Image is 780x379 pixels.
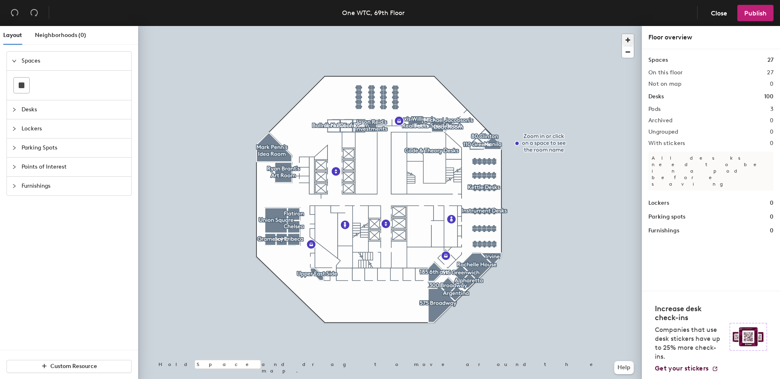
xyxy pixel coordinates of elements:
h2: Archived [648,117,672,124]
span: collapsed [12,165,17,169]
h2: 0 [770,140,773,147]
h2: Ungrouped [648,129,678,135]
span: collapsed [12,145,17,150]
a: Get your stickers [655,364,718,373]
span: Custom Resource [50,363,97,370]
span: Furnishings [22,177,126,195]
h1: 0 [770,212,773,221]
button: Redo (⌘ + ⇧ + Z) [26,5,42,21]
h1: Furnishings [648,226,679,235]
h2: 0 [770,81,773,87]
button: Custom Resource [6,360,132,373]
div: Floor overview [648,32,773,42]
h1: 0 [770,226,773,235]
span: Close [711,9,727,17]
span: Points of Interest [22,158,126,176]
button: Publish [737,5,773,21]
span: collapsed [12,107,17,112]
h2: 3 [770,106,773,113]
span: Neighborhoods (0) [35,32,86,39]
h1: Desks [648,92,664,101]
h1: 0 [770,199,773,208]
span: expanded [12,58,17,63]
p: Companies that use desk stickers have up to 25% more check-ins. [655,325,725,361]
h2: With stickers [648,140,685,147]
span: Parking Spots [22,139,126,157]
span: collapsed [12,126,17,131]
span: Desks [22,100,126,119]
span: Lockers [22,119,126,138]
span: collapsed [12,184,17,188]
h2: 0 [770,117,773,124]
h1: Parking spots [648,212,685,221]
h2: 27 [767,69,773,76]
div: One WTC, 69th Floor [342,8,405,18]
h1: 100 [764,92,773,101]
h2: On this floor [648,69,683,76]
h2: 0 [770,129,773,135]
button: Undo (⌘ + Z) [6,5,23,21]
img: Sticker logo [730,323,767,351]
p: All desks need to be in a pod before saving [648,152,773,191]
h2: Pods [648,106,661,113]
span: Publish [744,9,767,17]
h1: 27 [767,56,773,65]
h4: Increase desk check-ins [655,304,725,322]
h1: Lockers [648,199,669,208]
button: Close [704,5,734,21]
span: Get your stickers [655,364,708,372]
h2: Not on map [648,81,681,87]
span: Layout [3,32,22,39]
button: Help [614,361,634,374]
h1: Spaces [648,56,668,65]
span: Spaces [22,52,126,70]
